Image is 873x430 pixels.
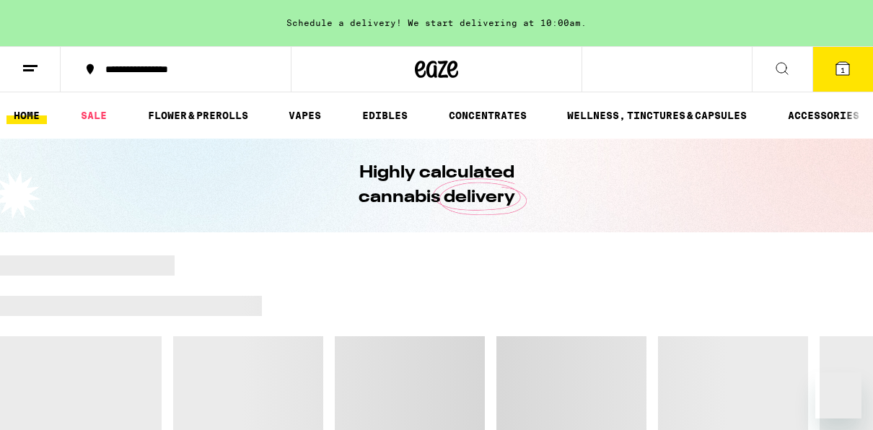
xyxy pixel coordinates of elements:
a: ACCESSORIES [781,107,867,124]
h1: Highly calculated cannabis delivery [317,161,556,210]
a: VAPES [281,107,328,124]
a: SALE [74,107,114,124]
a: EDIBLES [355,107,415,124]
button: 1 [812,47,873,92]
a: CONCENTRATES [442,107,534,124]
a: FLOWER & PREROLLS [141,107,255,124]
a: HOME [6,107,47,124]
span: 1 [841,66,845,74]
iframe: Button to launch messaging window [815,372,861,418]
a: WELLNESS, TINCTURES & CAPSULES [560,107,754,124]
